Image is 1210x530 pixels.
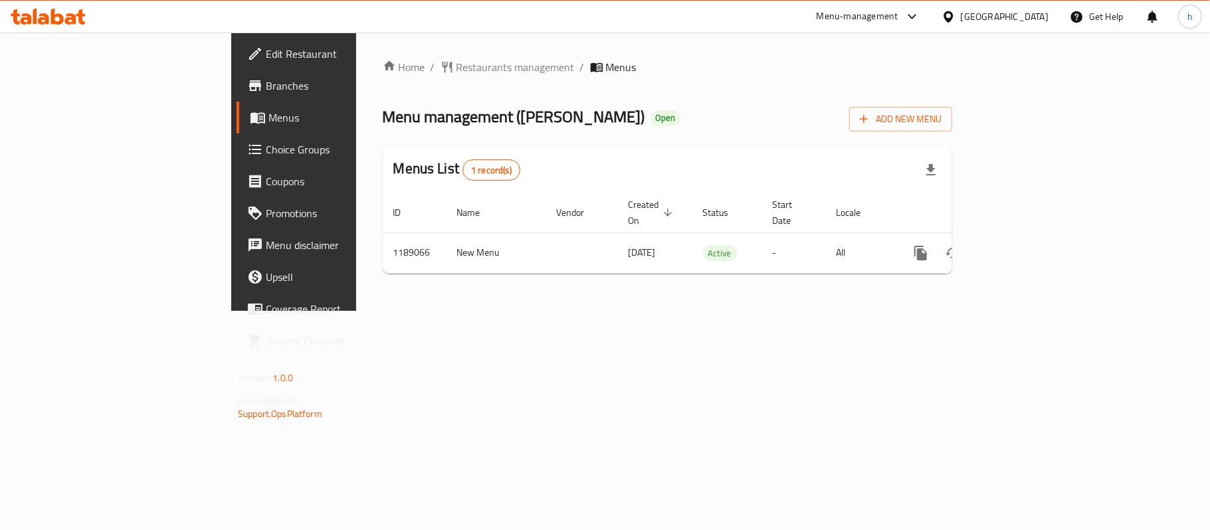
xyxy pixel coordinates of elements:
a: Coupons [237,165,433,197]
span: Grocery Checklist [266,333,423,349]
span: Branches [266,78,423,94]
a: Coverage Report [237,293,433,325]
span: 1.0.0 [272,369,293,387]
td: All [826,232,894,273]
div: Total records count [462,159,520,181]
button: Add New Menu [849,107,952,132]
span: Menus [606,59,637,75]
li: / [580,59,585,75]
div: [GEOGRAPHIC_DATA] [961,9,1049,24]
td: - [762,232,826,273]
table: enhanced table [383,193,1043,274]
span: Version: [238,369,270,387]
span: Menu disclaimer [266,237,423,253]
span: Edit Restaurant [266,46,423,62]
a: Menus [237,102,433,133]
button: more [905,237,937,269]
a: Grocery Checklist [237,325,433,357]
div: Open [651,110,681,126]
a: Edit Restaurant [237,38,433,70]
span: Start Date [773,197,810,228]
div: Active [703,245,737,261]
a: Upsell [237,261,433,293]
span: ID [393,205,419,221]
td: New Menu [447,232,546,273]
span: Locale [837,205,878,221]
span: Active [703,246,737,261]
span: Vendor [557,205,602,221]
span: [DATE] [629,244,656,261]
a: Branches [237,70,433,102]
span: 1 record(s) [463,164,520,177]
a: Choice Groups [237,133,433,165]
span: h [1187,9,1193,24]
span: Upsell [266,269,423,285]
span: Name [457,205,498,221]
a: Menu disclaimer [237,229,433,261]
button: Change Status [937,237,969,269]
span: Restaurants management [456,59,575,75]
span: Coupons [266,173,423,189]
span: Menu management ( [PERSON_NAME] ) [383,102,645,132]
span: Get support on: [238,392,299,409]
div: Export file [915,154,947,186]
span: Created On [629,197,676,228]
th: Actions [894,193,1043,233]
span: Add New Menu [860,111,942,128]
span: Open [651,112,681,124]
h2: Menus List [393,159,520,181]
nav: breadcrumb [383,59,952,75]
span: Coverage Report [266,301,423,317]
a: Promotions [237,197,433,229]
a: Restaurants management [441,59,575,75]
div: Menu-management [817,9,898,25]
span: Promotions [266,205,423,221]
span: Choice Groups [266,141,423,157]
span: Menus [268,110,423,126]
a: Support.OpsPlatform [238,405,322,422]
span: Status [703,205,746,221]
